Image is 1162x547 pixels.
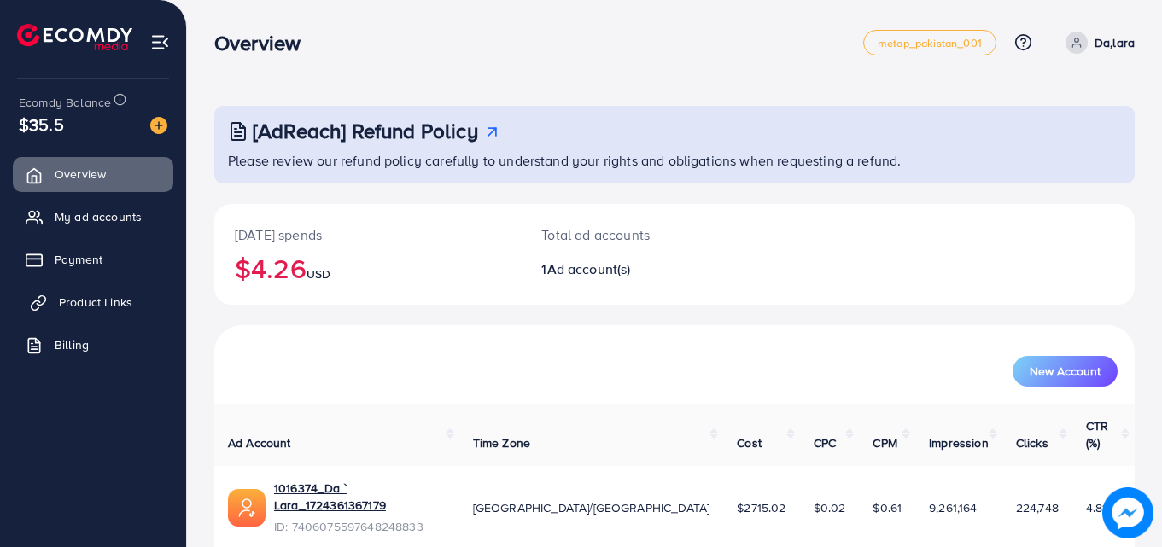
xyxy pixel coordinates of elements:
[13,242,173,276] a: Payment
[150,117,167,134] img: image
[274,518,446,535] span: ID: 7406075597648248833
[55,251,102,268] span: Payment
[150,32,170,52] img: menu
[19,94,111,111] span: Ecomdy Balance
[13,200,173,234] a: My ad accounts
[929,434,989,451] span: Impression
[473,434,530,451] span: Time Zone
[1030,365,1101,377] span: New Account
[235,252,500,284] h2: $4.26
[1086,499,1107,516] span: 4.81
[873,499,902,516] span: $0.61
[19,112,64,137] span: $35.5
[1086,417,1108,451] span: CTR (%)
[1059,32,1135,54] a: Da,lara
[547,259,631,278] span: Ad account(s)
[1016,499,1059,516] span: 224,748
[235,224,500,245] p: [DATE] spends
[13,285,173,319] a: Product Links
[814,434,836,451] span: CPC
[228,150,1124,171] p: Please review our refund policy carefully to understand your rights and obligations when requesti...
[929,499,977,516] span: 9,261,164
[737,434,762,451] span: Cost
[59,294,132,311] span: Product Links
[274,480,446,515] a: 1016374_Da ` Lara_1724361367179
[1102,487,1153,538] img: image
[55,208,142,225] span: My ad accounts
[1013,356,1118,387] button: New Account
[878,38,982,49] span: metap_pakistan_001
[737,499,785,516] span: $2715.02
[1095,32,1135,53] p: Da,lara
[55,166,106,183] span: Overview
[253,119,478,143] h3: [AdReach] Refund Policy
[13,328,173,362] a: Billing
[214,31,314,55] h3: Overview
[228,489,266,527] img: ic-ads-acc.e4c84228.svg
[55,336,89,353] span: Billing
[228,434,291,451] span: Ad Account
[13,157,173,191] a: Overview
[307,265,330,282] span: USD
[473,499,710,516] span: [GEOGRAPHIC_DATA]/[GEOGRAPHIC_DATA]
[1016,434,1048,451] span: Clicks
[17,24,132,50] img: logo
[873,434,896,451] span: CPM
[541,261,731,277] h2: 1
[814,499,846,516] span: $0.02
[541,224,731,245] p: Total ad accounts
[863,30,996,55] a: metap_pakistan_001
